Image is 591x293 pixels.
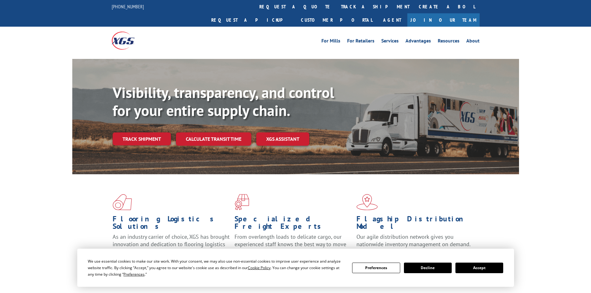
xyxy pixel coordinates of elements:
a: Agent [377,13,407,27]
img: xgs-icon-total-supply-chain-intelligence-red [113,194,132,210]
h1: Flagship Distribution Model [356,215,474,233]
button: Preferences [352,263,400,273]
button: Accept [455,263,503,273]
a: For Retailers [347,38,374,45]
a: Customer Portal [296,13,377,27]
span: As an industry carrier of choice, XGS has brought innovation and dedication to flooring logistics... [113,233,230,255]
a: About [466,38,480,45]
a: Calculate transit time [176,132,251,146]
a: [PHONE_NUMBER] [112,3,144,10]
h1: Flooring Logistics Solutions [113,215,230,233]
a: Resources [438,38,459,45]
span: Preferences [123,272,145,277]
p: From overlength loads to delicate cargo, our experienced staff knows the best way to move your fr... [235,233,352,261]
b: Visibility, transparency, and control for your entire supply chain. [113,83,334,120]
a: Advantages [405,38,431,45]
img: xgs-icon-focused-on-flooring-red [235,194,249,210]
span: Cookie Policy [248,265,271,270]
a: Track shipment [113,132,171,145]
div: We use essential cookies to make our site work. With your consent, we may also use non-essential ... [88,258,345,277]
button: Decline [404,263,452,273]
a: Services [381,38,399,45]
a: For Mills [321,38,340,45]
span: Our agile distribution network gives you nationwide inventory management on demand. [356,233,471,248]
a: XGS ASSISTANT [256,132,309,146]
h1: Specialized Freight Experts [235,215,352,233]
a: Join Our Team [407,13,480,27]
img: xgs-icon-flagship-distribution-model-red [356,194,378,210]
div: Cookie Consent Prompt [77,249,514,287]
a: Request a pickup [207,13,296,27]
